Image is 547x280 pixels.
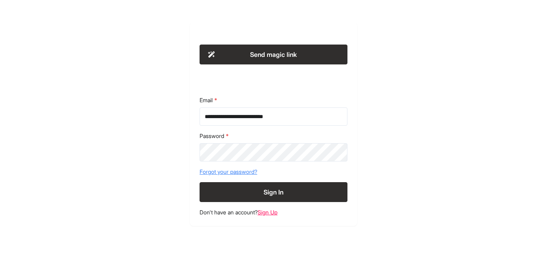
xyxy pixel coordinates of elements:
[200,168,347,176] a: Forgot your password?
[258,209,277,216] a: Sign Up
[200,182,347,202] button: Sign In
[200,208,347,216] footer: Don't have an account?
[200,132,347,140] label: Password
[200,96,347,104] label: Email
[200,45,347,64] button: Send magic link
